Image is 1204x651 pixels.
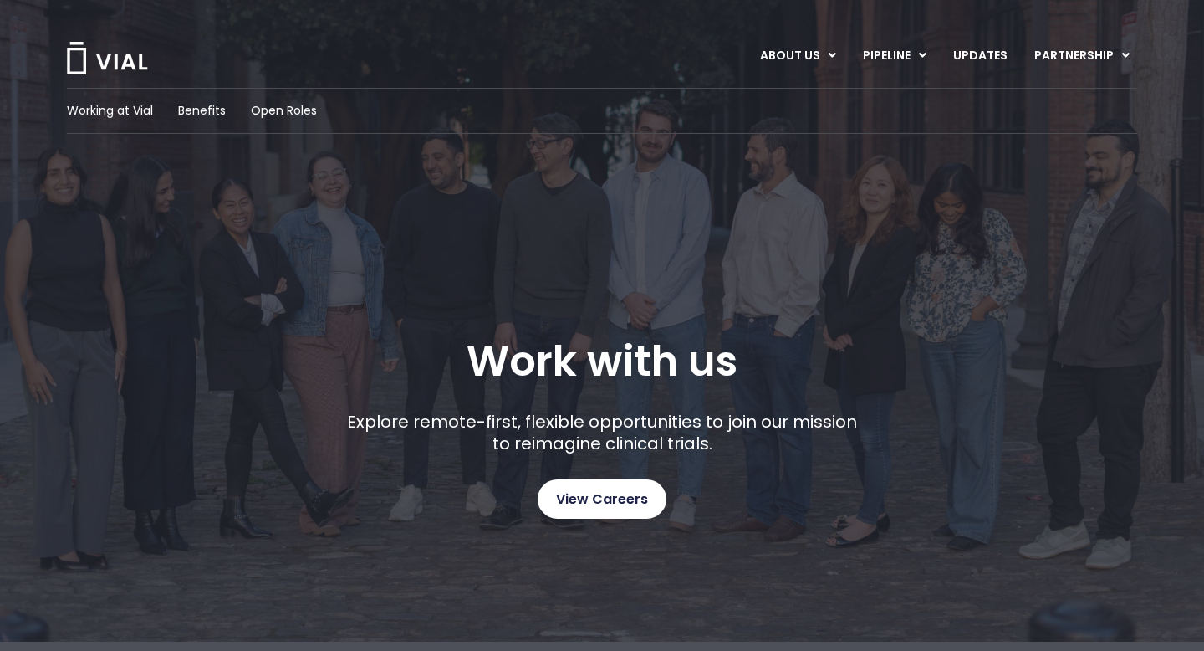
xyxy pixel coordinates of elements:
[556,489,648,510] span: View Careers
[538,479,666,519] a: View Careers
[178,102,226,120] a: Benefits
[341,411,864,454] p: Explore remote-first, flexible opportunities to join our mission to reimagine clinical trials.
[849,42,939,70] a: PIPELINEMenu Toggle
[1021,42,1143,70] a: PARTNERSHIPMenu Toggle
[940,42,1020,70] a: UPDATES
[67,102,153,120] a: Working at Vial
[65,42,149,74] img: Vial Logo
[467,337,737,386] h1: Work with us
[747,42,849,70] a: ABOUT USMenu Toggle
[251,102,317,120] a: Open Roles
